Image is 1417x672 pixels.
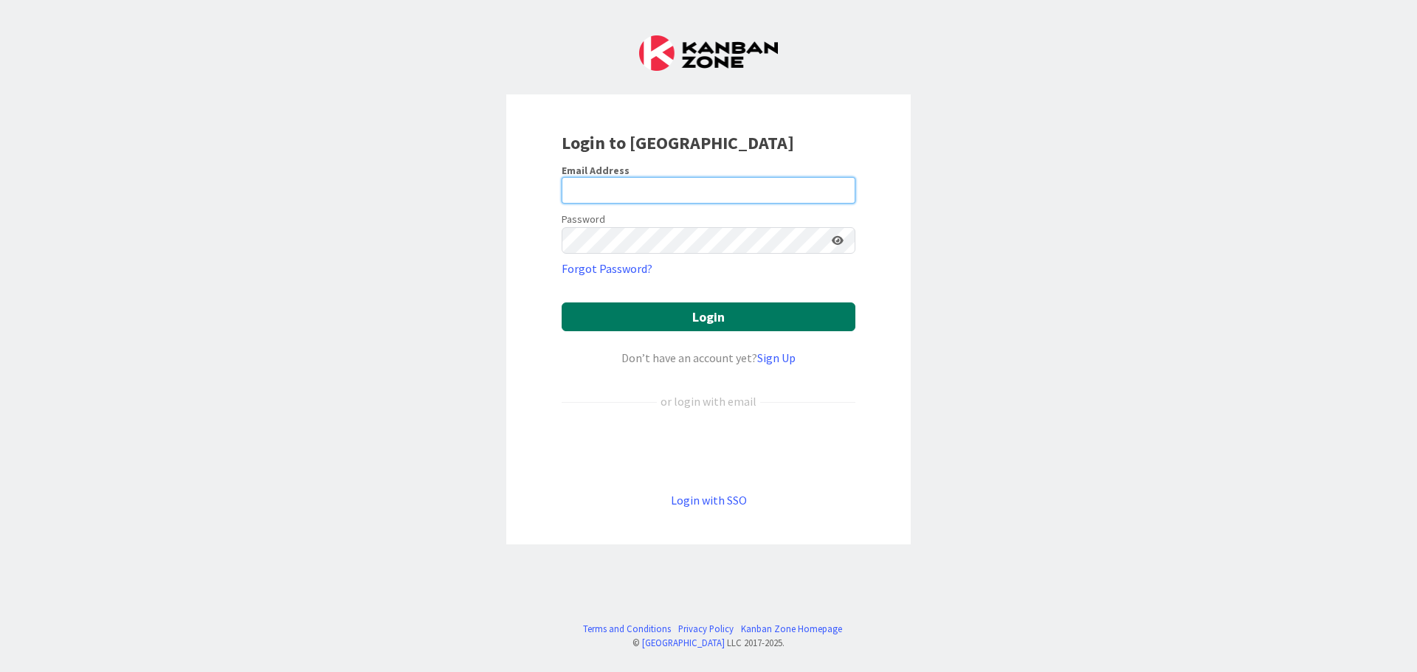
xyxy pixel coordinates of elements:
[657,392,760,410] div: or login with email
[583,622,671,636] a: Terms and Conditions
[562,164,630,177] label: Email Address
[642,637,725,648] a: [GEOGRAPHIC_DATA]
[678,622,734,636] a: Privacy Policy
[562,302,855,331] button: Login
[562,131,794,154] b: Login to [GEOGRAPHIC_DATA]
[671,493,747,508] a: Login with SSO
[576,636,842,650] div: © LLC 2017- 2025 .
[639,35,778,71] img: Kanban Zone
[562,260,652,277] a: Forgot Password?
[757,350,796,365] a: Sign Up
[562,212,605,227] label: Password
[562,349,855,367] div: Don’t have an account yet?
[554,434,863,467] iframe: Sign in with Google Button
[741,622,842,636] a: Kanban Zone Homepage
